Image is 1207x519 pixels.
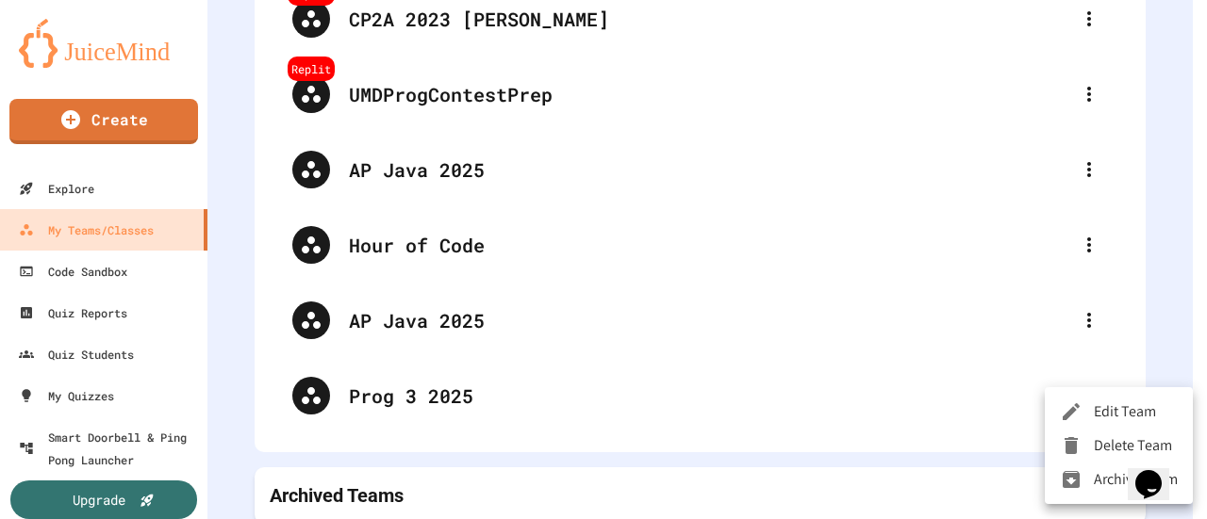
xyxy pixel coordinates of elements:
div: CP2A 2023 [PERSON_NAME] [349,5,1070,33]
iframe: chat widget [1128,444,1188,500]
div: AP Java 2025 [349,155,1070,184]
div: AP Java 2025 [349,306,1070,334]
div: My Quizzes [19,384,114,407]
p: Archived Teams [270,482,404,509]
div: Quiz Students [19,343,134,365]
div: My Teams/Classes [19,219,154,241]
li: Archive Team [1045,462,1193,496]
li: Delete Team [1045,429,1193,462]
div: Code Sandbox [19,260,127,283]
a: Create [9,99,198,144]
img: logo-orange.svg [19,19,189,68]
div: Smart Doorbell & Ping Pong Launcher [19,426,200,471]
div: Replit [288,57,335,81]
div: Prog 3 2025 [349,381,1070,410]
div: Upgrade [73,490,125,510]
div: UMDProgContestPrep [349,80,1070,108]
li: Edit Team [1045,395,1193,429]
div: Hour of Code [349,231,1070,259]
div: Quiz Reports [19,301,127,324]
div: Explore [19,177,94,200]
